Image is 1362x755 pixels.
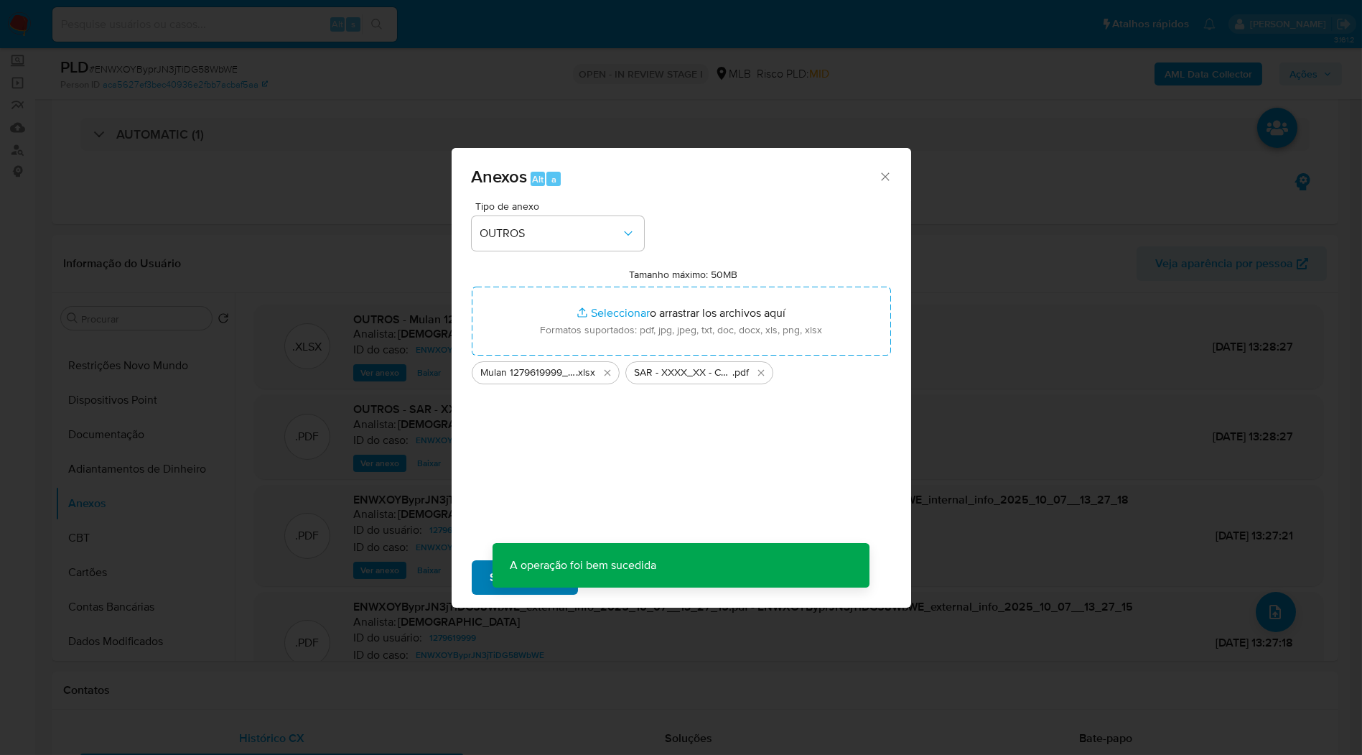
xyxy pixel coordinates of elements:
button: Subir arquivo [472,560,578,595]
span: Tipo de anexo [475,201,648,211]
span: SAR - XXXX_XX - CPF 04652559062 - [PERSON_NAME] [635,366,733,380]
span: Mulan 1279619999_2025_09_29_13_53_07 [481,366,577,380]
span: .pdf [733,366,750,380]
button: Eliminar SAR - XXXX_XX - CPF 04652559062 - YURE HANIEL DA SILVEIRA BARBOSA.pdf [752,364,770,381]
span: .xlsx [577,366,596,380]
span: Anexos [472,164,528,189]
button: Eliminar Mulan 1279619999_2025_09_29_13_53_07.xlsx [599,364,616,381]
span: OUTROS [480,226,621,241]
ul: Archivos seleccionados [472,356,891,384]
label: Tamanho máximo: 50MB [629,268,737,281]
span: Alt [532,172,544,186]
span: Subir arquivo [490,562,559,593]
p: A operação foi bem sucedida [493,543,673,588]
button: Cerrar [878,170,891,182]
span: Cancelar [602,562,649,593]
span: a [551,172,556,186]
button: OUTROS [472,216,644,251]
